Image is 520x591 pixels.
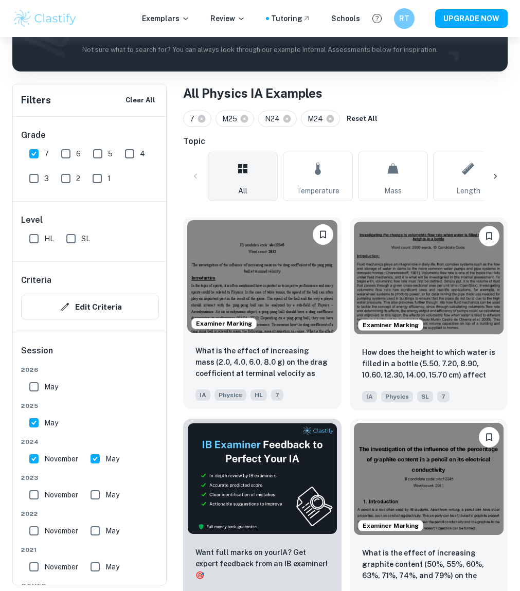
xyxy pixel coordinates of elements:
span: 2024 [21,437,159,446]
img: Thumbnail [187,423,337,534]
span: 2023 [21,473,159,482]
span: November [44,489,78,500]
span: Physics [381,391,413,402]
span: 7 [437,391,450,402]
h6: Level [21,214,159,226]
img: Physics IA example thumbnail: How does the height to which water is fi [354,222,504,334]
span: M25 [222,113,242,124]
h1: All Physics IA Examples [183,84,508,102]
button: Bookmark [479,427,499,447]
span: IA [195,389,210,401]
span: May [105,489,119,500]
span: 2 [76,173,80,184]
p: What is the effect of increasing mass (2.0, 4.0, 6.0, 8.0 g) on the drag coefficient at terminal ... [195,345,329,380]
span: M24 [308,113,328,124]
p: Exemplars [142,13,190,24]
button: Help and Feedback [368,10,386,27]
button: Bookmark [479,226,499,246]
span: November [44,561,78,572]
span: November [44,525,78,536]
span: 2025 [21,401,159,410]
img: Clastify logo [12,8,78,29]
span: 4 [140,148,145,159]
span: Physics [214,389,246,401]
img: Physics IA example thumbnail: What is the effect of increasing mass (2 [187,220,337,333]
span: SL [81,233,90,244]
button: UPGRADE NOW [435,9,508,28]
span: Other [21,581,159,590]
button: Clear All [123,93,158,108]
span: November [44,453,78,464]
span: Examiner Marking [192,319,256,328]
button: RT [394,8,415,29]
span: May [105,525,119,536]
h6: RT [399,13,410,24]
span: N24 [265,113,284,124]
span: Examiner Marking [358,320,423,330]
span: 3 [44,173,49,184]
span: May [44,381,58,392]
div: N24 [258,111,297,127]
span: 6 [76,148,81,159]
a: Examiner MarkingBookmarkWhat is the effect of increasing mass (2.0, 4.0, 6.0, 8.0 g) on the drag ... [183,218,342,410]
h6: Session [21,345,159,365]
p: Want full marks on your IA ? Get expert feedback from an IB examiner! [195,547,329,581]
p: Not sure what to search for? You can always look through our example Internal Assessments below f... [21,45,499,55]
span: IA [362,391,377,402]
h6: Grade [21,129,159,141]
a: Examiner MarkingBookmarkHow does the height to which water is filled in a bottle (5.50, 7.20, 8.9... [350,218,508,410]
a: Schools [331,13,360,24]
span: Mass [384,185,402,196]
span: 5 [108,148,113,159]
span: HL [250,389,267,401]
span: May [105,561,119,572]
button: Reset All [344,111,380,127]
div: 7 [183,111,211,127]
span: 2022 [21,509,159,518]
span: 1 [107,173,111,184]
a: Tutoring [271,13,311,24]
p: How does the height to which water is filled in a bottle (5.50, 7.20, 8.90, 10.60. 12.30, 14.00, ... [362,347,496,382]
p: Review [210,13,245,24]
span: 7 [271,389,283,401]
span: May [44,417,58,428]
span: SL [417,391,433,402]
button: Bookmark [313,224,333,245]
span: 7 [44,148,49,159]
span: All [238,185,247,196]
span: 🎯 [195,571,204,579]
span: Examiner Marking [358,521,423,530]
button: Edit Criteria [21,295,159,319]
span: 2026 [21,365,159,374]
span: Length [456,185,480,196]
div: M25 [216,111,254,127]
img: Physics IA example thumbnail: What is the effect of increasing graphit [354,423,504,535]
span: Temperature [296,185,339,196]
span: 7 [190,113,199,124]
p: What is the effect of increasing graphite content (50%, 55%, 60%, 63%, 71%, 74%, and 79%) on the ... [362,547,496,582]
h6: Criteria [21,274,51,286]
span: HL [44,233,54,244]
h6: Topic [183,135,508,148]
div: M24 [301,111,340,127]
span: 2021 [21,545,159,554]
h6: Filters [21,93,51,108]
span: May [105,453,119,464]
